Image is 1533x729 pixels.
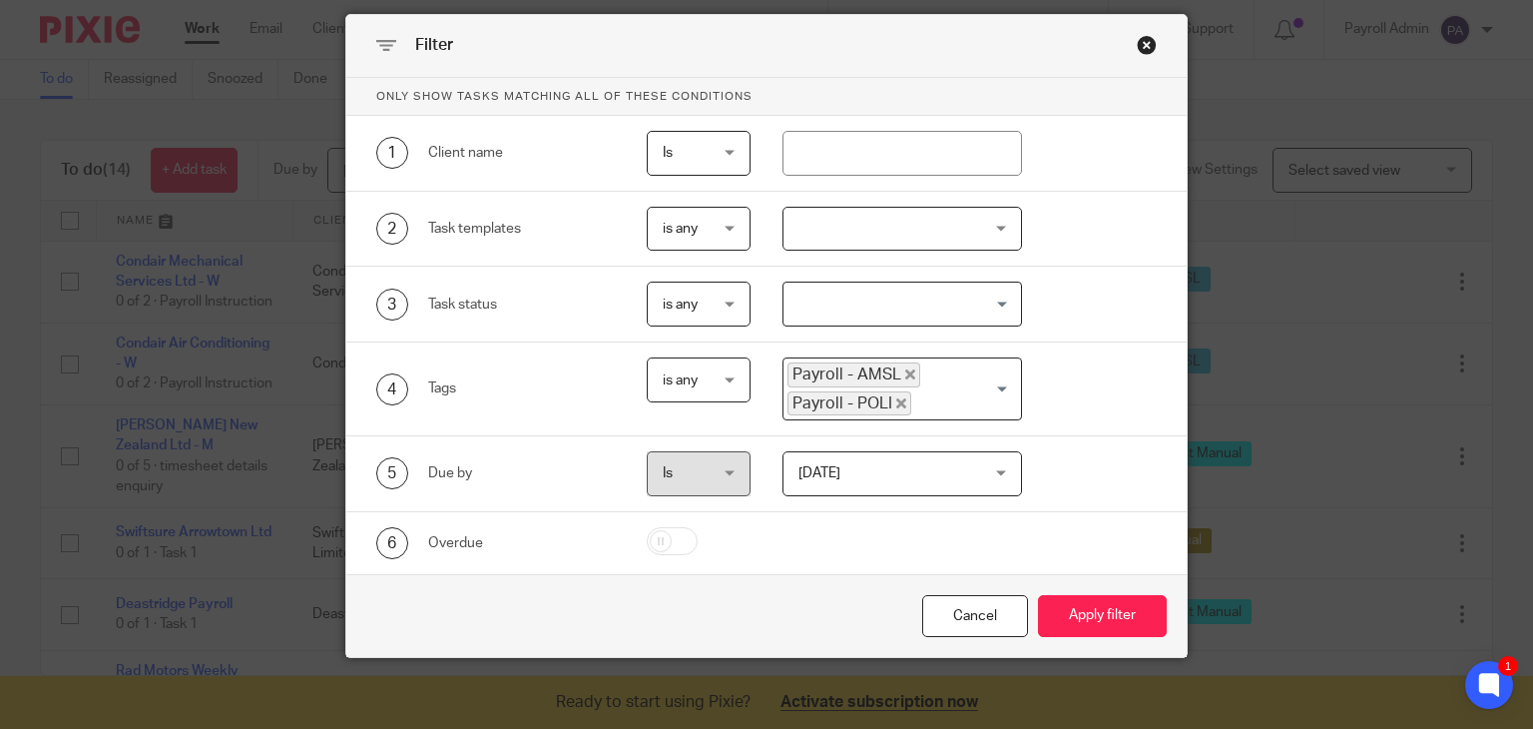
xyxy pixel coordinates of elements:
div: 5 [376,457,408,489]
span: is any [663,222,698,236]
span: Is [663,466,673,480]
div: Client name [428,143,616,163]
div: Search for option [782,358,1022,420]
div: Due by [428,463,616,483]
div: 3 [376,289,408,321]
span: Is [663,146,673,160]
div: 6 [376,527,408,559]
p: Only show tasks matching all of these conditions [346,78,1188,116]
div: Task status [428,295,616,315]
div: 1 [376,137,408,169]
input: Search for option [913,391,1010,415]
input: Search for option [785,287,1010,322]
button: Apply filter [1038,595,1167,638]
button: Deselect Payroll - AMSL [905,369,915,379]
div: Tags [428,378,616,398]
span: Payroll - POLI [787,391,911,415]
span: Filter [415,37,453,53]
div: 4 [376,373,408,405]
div: 1 [1498,656,1518,676]
div: Close this dialog window [922,595,1028,638]
div: Search for option [782,282,1022,327]
div: Close this dialog window [1137,35,1157,55]
button: Deselect Payroll - POLI [896,398,906,408]
span: [DATE] [798,466,840,480]
div: Task templates [428,219,616,239]
div: 2 [376,213,408,245]
span: is any [663,298,698,312]
span: is any [663,373,698,387]
div: Overdue [428,533,616,553]
span: Payroll - AMSL [787,363,920,386]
